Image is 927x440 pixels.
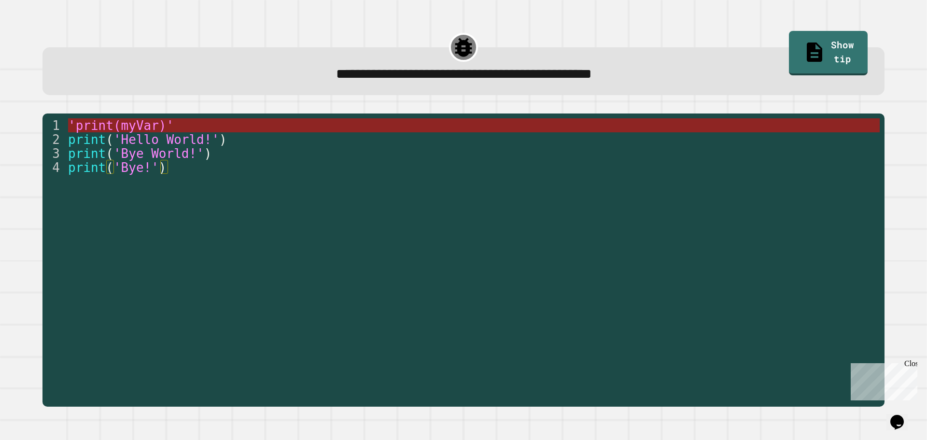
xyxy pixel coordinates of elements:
[847,359,917,400] iframe: chat widget
[158,160,166,175] span: )
[106,160,113,175] span: (
[68,146,106,161] span: print
[42,146,66,160] div: 3
[204,146,211,161] span: )
[113,160,159,175] span: 'Bye!'
[68,132,106,147] span: print
[106,132,113,147] span: (
[68,160,106,175] span: print
[113,132,219,147] span: 'Hello World!'
[42,118,66,132] div: 1
[4,4,67,61] div: Chat with us now!Close
[42,160,66,174] div: 4
[886,401,917,430] iframe: chat widget
[113,146,204,161] span: 'Bye World!'
[219,132,227,147] span: )
[106,146,113,161] span: (
[42,132,66,146] div: 2
[68,118,174,133] span: 'print(myVar)'
[789,31,868,75] a: Show tip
